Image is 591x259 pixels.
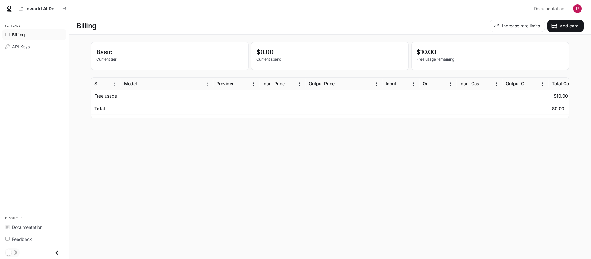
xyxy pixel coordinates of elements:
span: Documentation [534,5,564,13]
p: Free usage [94,93,117,99]
button: Menu [372,79,381,88]
div: Input Cost [460,81,481,86]
p: Current spend [256,57,404,62]
div: Model [124,81,137,86]
p: $0.00 [256,47,404,57]
a: Billing [2,29,66,40]
div: Output [423,81,436,86]
div: Input [386,81,396,86]
button: Close drawer [50,246,64,259]
span: Documentation [12,224,42,230]
button: Menu [249,79,258,88]
p: -$10.00 [552,93,568,99]
button: Add card [547,20,584,32]
span: Dark mode toggle [6,249,12,256]
button: Sort [101,79,110,88]
p: $10.00 [416,47,564,57]
button: Menu [295,79,304,88]
a: Feedback [2,234,66,245]
button: Menu [538,79,547,88]
img: User avatar [573,4,582,13]
button: Menu [110,79,119,88]
div: Input Price [263,81,285,86]
h6: $0.00 [552,106,564,112]
p: Current tier [96,57,243,62]
button: Menu [446,79,455,88]
button: Sort [436,79,446,88]
p: Basic [96,47,243,57]
a: API Keys [2,41,66,52]
span: Feedback [12,236,32,242]
button: User avatar [571,2,584,15]
div: Output Cost [506,81,528,86]
div: Provider [216,81,234,86]
button: Increase rate limits [490,20,545,32]
span: Billing [12,31,25,38]
a: Documentation [531,2,569,15]
button: All workspaces [16,2,70,15]
button: Sort [138,79,147,88]
button: Sort [481,79,491,88]
button: Menu [203,79,212,88]
span: API Keys [12,43,30,50]
button: Sort [335,79,344,88]
button: Sort [529,79,538,88]
button: Sort [397,79,406,88]
button: Sort [285,79,295,88]
a: Documentation [2,222,66,233]
p: Inworld AI Demos [26,6,60,11]
div: Output Price [309,81,335,86]
h1: Billing [76,20,97,32]
button: Sort [234,79,243,88]
div: Total Cost [552,81,573,86]
button: Menu [409,79,418,88]
div: Service [94,81,100,86]
p: Free usage remaining [416,57,564,62]
button: Menu [492,79,501,88]
h6: Total [94,106,105,112]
